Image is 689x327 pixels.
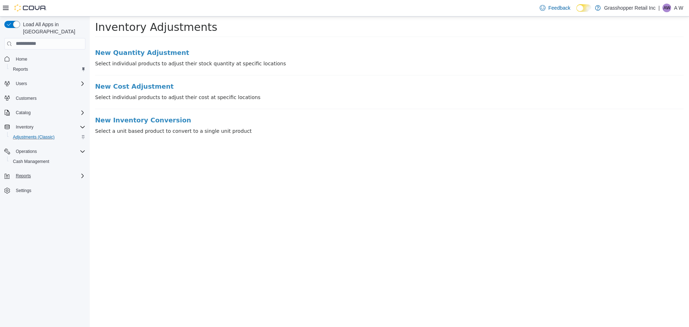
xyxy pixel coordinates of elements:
button: Reports [13,172,34,180]
a: Adjustments (Classic) [10,133,57,141]
span: Catalog [16,110,31,116]
span: Feedback [548,4,570,11]
div: A W [662,4,671,12]
button: Inventory [1,122,88,132]
a: Home [13,55,30,64]
button: Reports [7,64,88,74]
p: Grasshopper Retail Inc [604,4,656,12]
span: Catalog [13,108,85,117]
span: Load All Apps in [GEOGRAPHIC_DATA] [20,21,85,35]
button: Catalog [1,108,88,118]
span: Cash Management [10,157,85,166]
span: AW [664,4,670,12]
button: Users [13,79,30,88]
a: Customers [13,94,39,103]
button: Operations [13,147,40,156]
a: Settings [13,186,34,195]
span: Inventory [13,123,85,131]
a: Cash Management [10,157,52,166]
span: Customers [13,94,85,103]
input: Dark Mode [576,4,591,12]
span: Settings [13,186,85,195]
span: Customers [16,95,37,101]
span: Inventory [16,124,33,130]
span: Operations [16,149,37,154]
span: Home [13,55,85,64]
p: | [658,4,660,12]
p: Select a unit based product to convert to a single unit product [5,111,594,118]
span: Settings [16,188,31,193]
button: Cash Management [7,157,88,167]
span: Operations [13,147,85,156]
button: Operations [1,146,88,157]
button: Inventory [13,123,36,131]
button: Customers [1,93,88,103]
p: A W [674,4,683,12]
button: Settings [1,185,88,196]
a: Reports [10,65,31,74]
span: Users [13,79,85,88]
span: Users [16,81,27,87]
span: Adjustments (Classic) [13,134,55,140]
span: Home [16,56,27,62]
button: Reports [1,171,88,181]
span: Reports [13,172,85,180]
a: New Quantity Adjustment [5,33,594,40]
img: Cova [14,4,47,11]
p: Select individual products to adjust their stock quantity at specific locations [5,43,594,51]
span: Reports [10,65,85,74]
span: Cash Management [13,159,49,164]
a: New Cost Adjustment [5,66,594,74]
button: Adjustments (Classic) [7,132,88,142]
a: Feedback [537,1,573,15]
span: Reports [16,173,31,179]
a: New Inventory Conversion [5,100,594,107]
button: Home [1,54,88,64]
span: Inventory Adjustments [5,4,128,17]
span: Reports [13,66,28,72]
p: Select individual products to adjust their cost at specific locations [5,77,594,85]
button: Catalog [13,108,33,117]
span: Adjustments (Classic) [10,133,85,141]
button: Users [1,79,88,89]
nav: Complex example [4,51,85,215]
